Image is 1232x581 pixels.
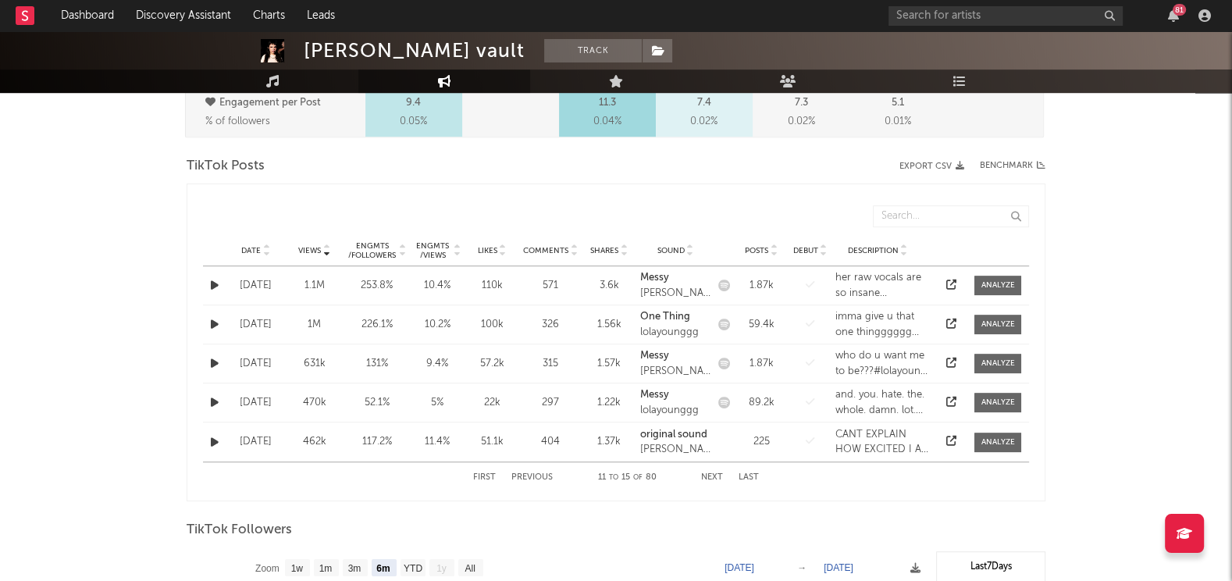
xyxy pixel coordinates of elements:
[835,270,931,301] div: her raw vocals are so insane #lolayoung #foryou #messy #fyp #fypシ゚viral #vocals #xyzbca #fangirl ...
[640,387,710,418] a: Messylolayounggg
[347,317,406,333] div: 226.1 %
[255,563,280,574] text: Zoom
[848,246,899,255] span: Description
[697,94,711,112] p: 7.4
[468,317,515,333] div: 100k
[289,356,340,372] div: 631k
[205,94,361,112] p: Engagement per Post
[523,434,578,450] div: 404
[745,246,768,255] span: Posts
[230,356,281,372] div: [DATE]
[888,6,1123,26] input: Search for artists
[544,39,642,62] button: Track
[738,434,785,450] div: 225
[738,356,785,372] div: 1.87k
[478,246,497,255] span: Likes
[701,473,723,482] button: Next
[473,473,496,482] button: First
[640,273,669,283] strong: Messy
[640,325,710,340] div: lolayounggg
[793,246,818,255] span: Debut
[640,364,710,380] div: [PERSON_NAME] vault
[738,395,785,411] div: 89.2k
[725,562,754,573] text: [DATE]
[436,563,447,574] text: 1y
[885,112,911,131] span: 0.01 %
[586,356,632,372] div: 1.57k
[633,474,643,481] span: of
[824,562,853,573] text: [DATE]
[640,348,710,379] a: Messy[PERSON_NAME] vault
[298,246,321,255] span: Views
[347,395,406,411] div: 52.1 %
[523,395,578,411] div: 297
[523,278,578,294] div: 571
[205,116,270,127] span: % of followers
[640,286,710,301] div: [PERSON_NAME] vault
[414,434,461,450] div: 11.4 %
[640,442,710,458] div: [PERSON_NAME] vault
[892,94,904,112] p: 5.1
[468,395,515,411] div: 22k
[586,278,632,294] div: 3.6k
[348,563,361,574] text: 3m
[899,162,964,171] button: Export CSV
[593,112,621,131] span: 0.04 %
[640,309,710,340] a: One Thinglolayounggg
[468,278,515,294] div: 110k
[400,112,427,131] span: 0.05 %
[289,434,340,450] div: 462k
[738,317,785,333] div: 59.4k
[414,317,461,333] div: 10.2 %
[1173,4,1186,16] div: 81
[468,434,515,450] div: 51.1k
[289,395,340,411] div: 470k
[794,94,807,112] p: 7.3
[304,39,525,62] div: [PERSON_NAME] vault
[640,430,707,440] strong: original sound
[241,246,261,255] span: Date
[599,94,616,112] p: 11.3
[523,356,578,372] div: 315
[347,278,406,294] div: 253.8 %
[347,241,397,260] div: Engmts / Followers
[291,563,304,574] text: 1w
[584,469,670,487] div: 11 15 80
[523,317,578,333] div: 326
[230,317,281,333] div: [DATE]
[835,427,931,458] div: CANT EXPLAIN HOW EXCITED I AM FOR THE ALBUM!!! #lolayoung #onething #notlikethatanymore #xyzbca #...
[640,390,669,400] strong: Messy
[586,317,632,333] div: 1.56k
[690,112,717,131] span: 0.02 %
[319,563,333,574] text: 1m
[739,473,759,482] button: Last
[376,563,390,574] text: 6m
[640,427,710,458] a: original sound[PERSON_NAME] vault
[465,563,475,574] text: All
[835,387,931,418] div: and. you. hate. the. whole. damn. lot. #lolayoung #messy #fyp #fypシ゚viral #fangirl #likehim #fory...
[787,112,814,131] span: 0.02 %
[187,157,265,176] span: TikTok Posts
[640,351,669,361] strong: Messy
[640,403,710,419] div: lolayounggg
[738,278,785,294] div: 1.87k
[414,395,461,411] div: 5 %
[404,563,422,574] text: YTD
[586,395,632,411] div: 1.22k
[835,309,931,340] div: imma give u that one thingggggg #lolayoung #onething #fypシ゚viral #xyzbca #summer #fangirl #lyrics...
[230,395,281,411] div: [DATE]
[590,246,618,255] span: Shares
[640,270,710,301] a: Messy[PERSON_NAME] vault
[230,278,281,294] div: [DATE]
[945,560,1037,574] div: Last 7 Days
[835,348,931,379] div: who do u want me to be???#lolayoung #messy #fyp #fypシ゚viral #fangirl #live #grahamnorton #viral #...
[609,474,618,481] span: to
[230,434,281,450] div: [DATE]
[511,473,553,482] button: Previous
[414,356,461,372] div: 9.4 %
[586,434,632,450] div: 1.37k
[797,562,806,573] text: →
[980,157,1045,176] a: Benchmark
[347,434,406,450] div: 117.2 %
